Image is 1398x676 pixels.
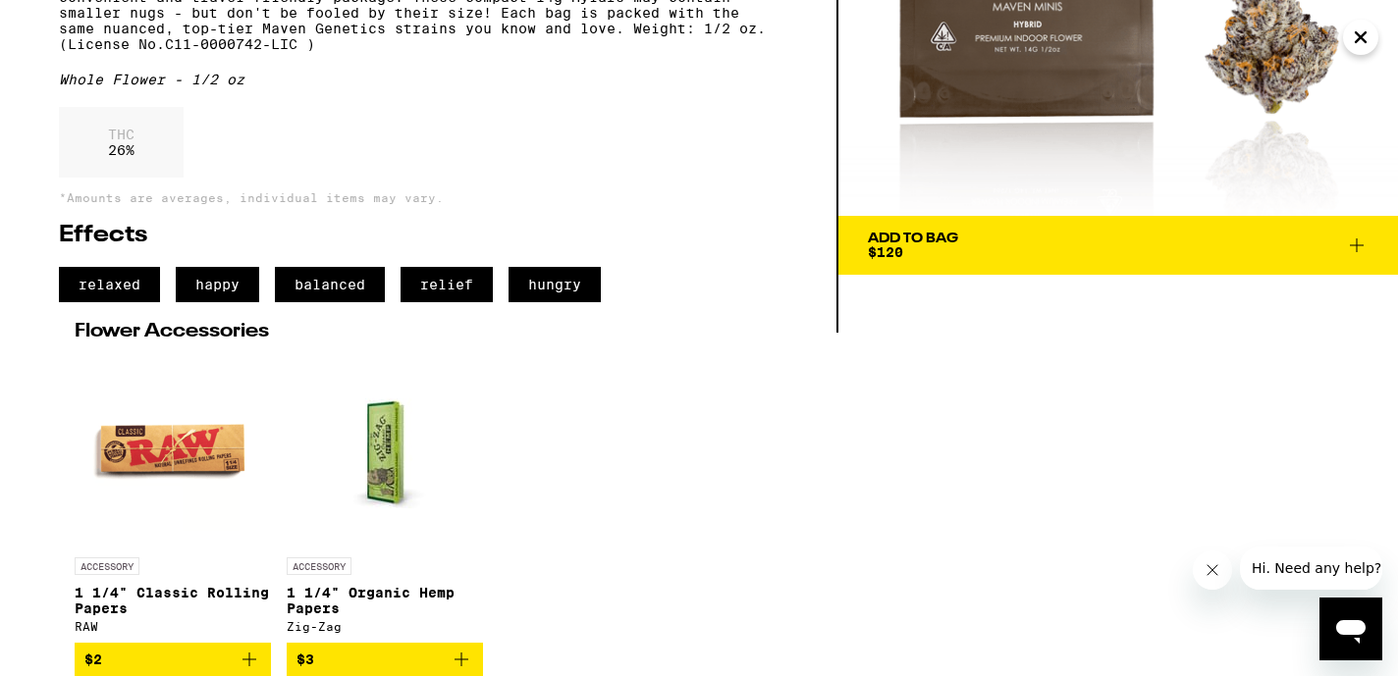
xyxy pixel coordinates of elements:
p: ACCESSORY [75,557,139,575]
p: 1 1/4" Organic Hemp Papers [287,585,483,616]
span: relief [401,267,493,302]
iframe: Close message [1193,550,1232,590]
button: Add to bag [75,643,271,676]
div: Whole Flower - 1/2 oz [59,72,778,87]
a: Open page for 1 1/4" Organic Hemp Papers from Zig-Zag [287,351,483,643]
span: $120 [868,244,903,260]
div: 26 % [59,107,184,178]
span: $2 [84,651,102,667]
p: ACCESSORY [287,557,351,575]
h2: Flower Accessories [75,322,762,341]
span: $3 [296,651,314,667]
button: Add to bag [287,643,483,676]
span: balanced [275,267,385,302]
div: Add To Bag [868,232,958,245]
span: happy [176,267,259,302]
span: relaxed [59,267,160,302]
div: Zig-Zag [287,620,483,633]
h2: Effects [59,224,778,247]
p: THC [108,127,134,142]
a: Open page for 1 1/4" Classic Rolling Papers from RAW [75,351,271,643]
p: *Amounts are averages, individual items may vary. [59,191,778,204]
p: 1 1/4" Classic Rolling Papers [75,585,271,616]
div: RAW [75,620,271,633]
img: RAW - 1 1/4" Classic Rolling Papers [75,351,271,547]
iframe: Button to launch messaging window [1319,598,1382,660]
img: Zig-Zag - 1 1/4" Organic Hemp Papers [287,351,483,547]
button: Close [1343,20,1378,55]
button: Add To Bag$120 [838,216,1398,275]
iframe: Message from company [1240,546,1382,590]
span: hungry [509,267,601,302]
